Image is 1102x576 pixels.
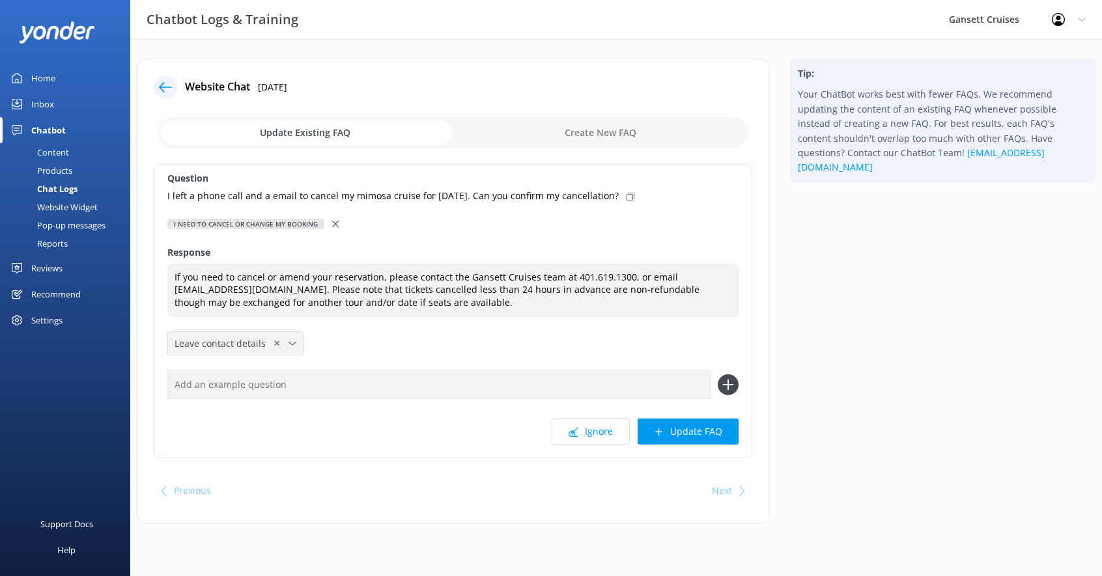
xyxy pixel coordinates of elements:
p: [DATE] [258,80,287,94]
div: Content [8,143,69,161]
a: Pop-up messages [8,216,130,234]
button: Ignore [552,418,630,445]
a: Reports [8,234,130,253]
div: Home [31,65,55,91]
div: Recommend [31,281,81,307]
h4: Website Chat [185,79,250,96]
div: Products [8,161,72,180]
span: Leave contact details [175,336,274,351]
a: Content [8,143,130,161]
h3: Chatbot Logs & Training [147,9,298,30]
div: Reviews [31,255,63,281]
div: Help [57,537,76,563]
textarea: If you need to cancel or amend your reservation, please contact the Gansett Cruises team at 401.6... [167,264,739,318]
div: Pop-up messages [8,216,106,234]
div: Settings [31,307,63,333]
div: Website Widget [8,198,98,216]
div: Chat Logs [8,180,78,198]
input: Add an example question [167,370,711,399]
label: Response [167,245,739,260]
h4: Tip: [798,66,1088,81]
div: Inbox [31,91,54,117]
div: I need to cancel or change my booking [167,219,324,229]
div: Support Docs [40,511,93,537]
label: Question [167,171,739,185]
a: Chat Logs [8,180,130,198]
button: Update FAQ [638,418,739,445]
div: Chatbot [31,117,66,143]
a: Website Widget [8,198,130,216]
span: ✕ [274,337,280,350]
p: Your ChatBot works best with fewer FAQs. We recommend updating the content of an existing FAQ whe... [798,87,1088,174]
img: yonder-white-logo.png [20,21,94,43]
a: Products [8,161,130,180]
p: I left a phone call and a email to cancel my mimosa cruise for [DATE]. Can you confirm my cancell... [167,189,619,203]
div: Reports [8,234,68,253]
